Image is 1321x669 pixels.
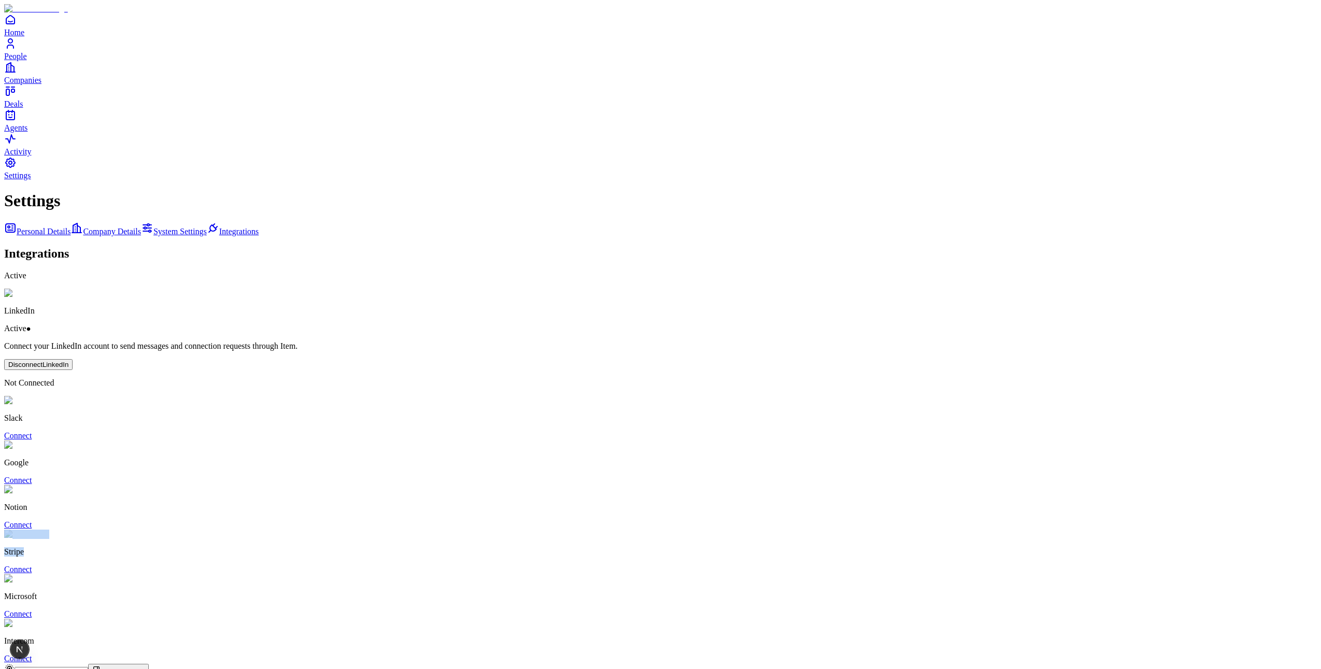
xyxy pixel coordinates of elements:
a: Company Details [71,227,141,236]
a: Connect [4,609,32,618]
img: Microsoft logo [4,574,62,583]
a: Agents [4,109,1317,132]
a: Connect [4,476,32,485]
p: Intercom [4,636,1317,646]
a: Personal Details [4,227,71,236]
p: Slack [4,414,1317,423]
span: Agents [4,123,27,132]
a: Deals [4,85,1317,108]
span: Activity [4,147,31,156]
span: Companies [4,76,41,84]
span: System Settings [153,227,207,236]
button: DisconnectLinkedIn [4,359,73,370]
span: Settings [4,171,31,180]
a: Connect [4,654,32,663]
p: Active [4,271,1317,280]
a: System Settings [141,227,207,236]
img: Slack logo [4,396,48,405]
a: Companies [4,61,1317,84]
p: Stripe [4,547,1317,557]
p: LinkedIn [4,306,1317,316]
p: Google [4,458,1317,467]
a: People [4,37,1317,61]
span: Active [4,324,26,333]
img: LinkedIn logo [4,289,60,298]
a: Home [4,13,1317,37]
h1: Settings [4,191,1317,210]
img: Stripe logo [4,530,49,539]
p: Notion [4,503,1317,512]
span: Company Details [83,227,141,236]
span: Personal Details [17,227,71,236]
img: Intercom logo [4,619,59,628]
img: Google logo [4,440,54,450]
a: Settings [4,156,1317,180]
p: Microsoft [4,592,1317,601]
h2: Integrations [4,247,1317,261]
span: People [4,52,27,61]
span: Integrations [219,227,259,236]
span: Deals [4,99,23,108]
p: Connect your LinkedIn account to send messages and connection requests through Item. [4,341,1317,351]
img: Notion logo [4,485,52,494]
a: Integrations [207,227,259,236]
a: Connect [4,565,32,574]
img: Item Brain Logo [4,4,68,13]
a: Connect [4,520,32,529]
a: Activity [4,133,1317,156]
a: Connect [4,431,32,440]
span: Home [4,28,24,37]
p: Not Connected [4,378,1317,388]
